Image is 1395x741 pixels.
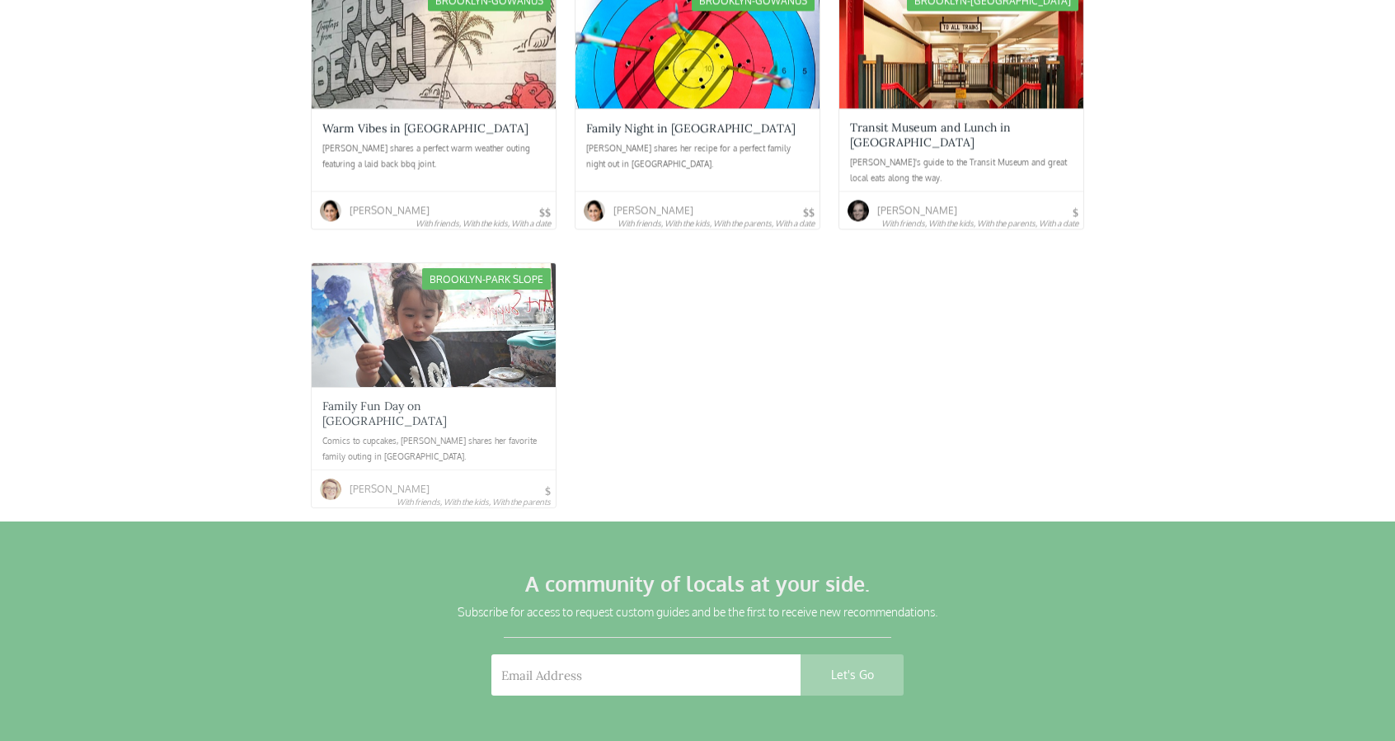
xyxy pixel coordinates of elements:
[322,399,545,428] div: Family Fun Day on [GEOGRAPHIC_DATA]
[586,120,796,135] div: Family Night in [GEOGRAPHIC_DATA]
[877,196,957,224] div: [PERSON_NAME]
[801,654,904,696] input: Let's Go
[586,140,809,173] div: [PERSON_NAME] shares her recipe for a perfect family night out in [GEOGRAPHIC_DATA].
[850,120,1073,149] div: Transit Museum and Lunch in [GEOGRAPHIC_DATA]
[539,208,551,218] div: $$
[397,497,551,507] div: With friends, With the kids, With the parents
[1073,208,1078,218] div: $
[613,196,693,224] div: [PERSON_NAME]
[422,268,551,290] div: Brooklyn-Park Slope
[618,219,815,229] div: With friends, With the kids, With the parents, With a date
[416,219,551,229] div: With friends, With the kids, With a date
[545,486,551,496] div: $
[850,154,1073,187] div: [PERSON_NAME]'s guide to the Transit Museum and great local eats along the way.
[322,120,528,135] div: Warm Vibes in [GEOGRAPHIC_DATA]
[881,219,1078,229] div: With friends, With the kids, With the parents, With a date
[491,654,904,704] form: Email Form
[491,654,801,696] input: Email Address
[803,208,815,218] div: $$
[322,433,545,466] div: Comics to cupcakes, [PERSON_NAME] shares her favorite family outing in [GEOGRAPHIC_DATA].
[350,474,430,503] div: [PERSON_NAME]
[310,604,1085,621] h5: Subscribe for access to request custom guides and be the first to receive new recommendations.
[322,140,545,173] div: [PERSON_NAME] shares a perfect warm weather outing featuring a laid back bbq joint.
[310,571,1085,596] h2: A community of locals at your side.
[312,263,556,507] a: Brooklyn-Park SlopeFamily Fun Day on [GEOGRAPHIC_DATA]Comics to cupcakes, [PERSON_NAME] shares he...
[350,196,430,224] div: [PERSON_NAME]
